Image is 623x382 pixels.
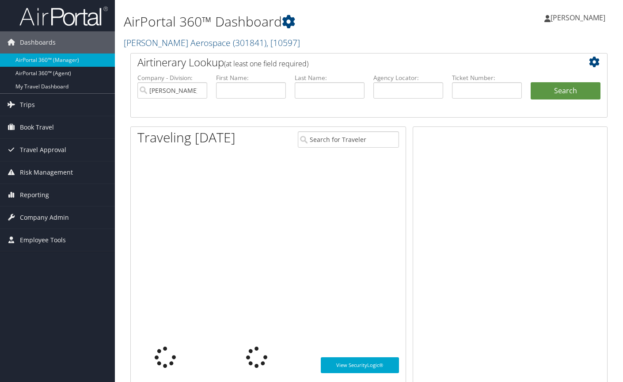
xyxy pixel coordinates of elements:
img: airportal-logo.png [19,6,108,27]
h1: Traveling [DATE] [137,128,236,147]
span: Dashboards [20,31,56,53]
span: Book Travel [20,116,54,138]
button: Search [531,82,600,100]
a: View SecurityLogic® [321,357,399,373]
span: ( 301841 ) [233,37,266,49]
span: (at least one field required) [224,59,308,69]
span: [PERSON_NAME] [551,13,605,23]
label: Agency Locator: [373,73,443,82]
span: Travel Approval [20,139,66,161]
h1: AirPortal 360™ Dashboard [124,12,451,31]
span: Company Admin [20,206,69,229]
span: Reporting [20,184,49,206]
span: Risk Management [20,161,73,183]
label: Company - Division: [137,73,207,82]
label: Ticket Number: [452,73,522,82]
label: Last Name: [295,73,365,82]
span: Trips [20,94,35,116]
input: Search for Traveler [298,131,399,148]
a: [PERSON_NAME] Aerospace [124,37,300,49]
span: , [ 10597 ] [266,37,300,49]
h2: Airtinerary Lookup [137,55,561,70]
span: Employee Tools [20,229,66,251]
a: [PERSON_NAME] [544,4,614,31]
label: First Name: [216,73,286,82]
